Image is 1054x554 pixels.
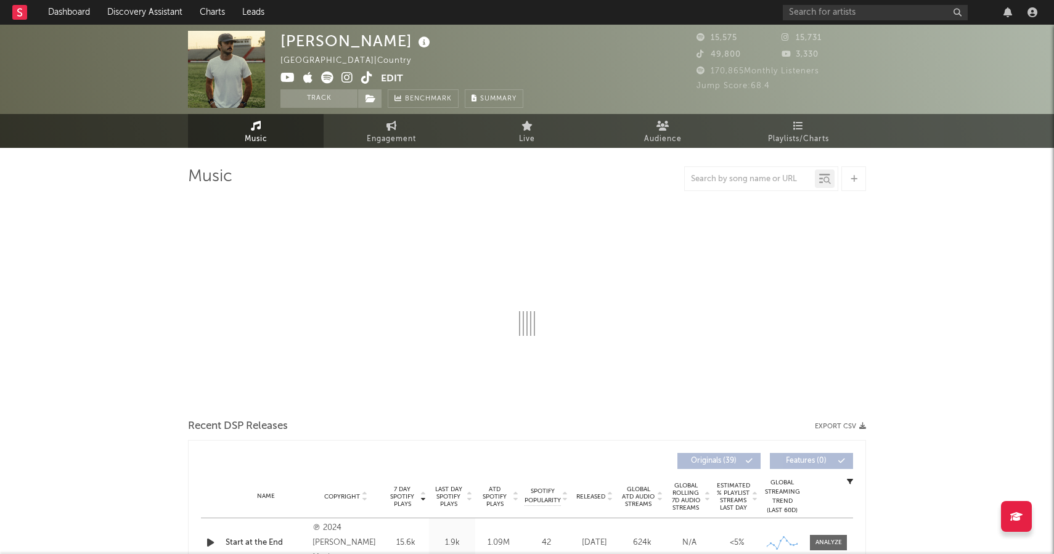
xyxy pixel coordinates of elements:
span: Music [245,132,268,147]
span: 170,865 Monthly Listeners [697,67,819,75]
a: Playlists/Charts [730,114,866,148]
span: Engagement [367,132,416,147]
span: Last Day Spotify Plays [432,486,465,508]
button: Originals(39) [677,453,761,469]
span: Playlists/Charts [768,132,829,147]
span: ATD Spotify Plays [478,486,511,508]
span: 15,731 [782,34,822,42]
a: Benchmark [388,89,459,108]
a: Live [459,114,595,148]
span: Summary [480,96,517,102]
div: Global Streaming Trend (Last 60D) [764,478,801,515]
span: Released [576,493,605,500]
input: Search for artists [783,5,968,20]
div: [DATE] [574,537,615,549]
button: Export CSV [815,423,866,430]
div: 15.6k [386,537,426,549]
span: Copyright [324,493,360,500]
div: <5% [716,537,758,549]
button: Summary [465,89,523,108]
span: 49,800 [697,51,741,59]
a: Start at the End [226,537,306,549]
span: 7 Day Spotify Plays [386,486,419,508]
span: Jump Score: 68.4 [697,82,770,90]
div: 624k [621,537,663,549]
span: Global ATD Audio Streams [621,486,655,508]
span: Originals ( 39 ) [685,457,742,465]
div: [GEOGRAPHIC_DATA] | Country [280,54,425,68]
div: [PERSON_NAME] [280,31,433,51]
span: Audience [644,132,682,147]
a: Engagement [324,114,459,148]
button: Features(0) [770,453,853,469]
span: Spotify Popularity [525,487,561,505]
span: Recent DSP Releases [188,419,288,434]
div: 1.9k [432,537,472,549]
button: Track [280,89,357,108]
span: Benchmark [405,92,452,107]
div: 1.09M [478,537,518,549]
span: 3,330 [782,51,819,59]
span: Live [519,132,535,147]
span: 15,575 [697,34,737,42]
div: N/A [669,537,710,549]
button: Edit [381,71,403,87]
span: Features ( 0 ) [778,457,835,465]
span: Global Rolling 7D Audio Streams [669,482,703,511]
a: Audience [595,114,730,148]
a: Music [188,114,324,148]
span: Estimated % Playlist Streams Last Day [716,482,750,511]
div: Name [226,492,306,501]
input: Search by song name or URL [685,174,815,184]
div: 42 [525,537,568,549]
